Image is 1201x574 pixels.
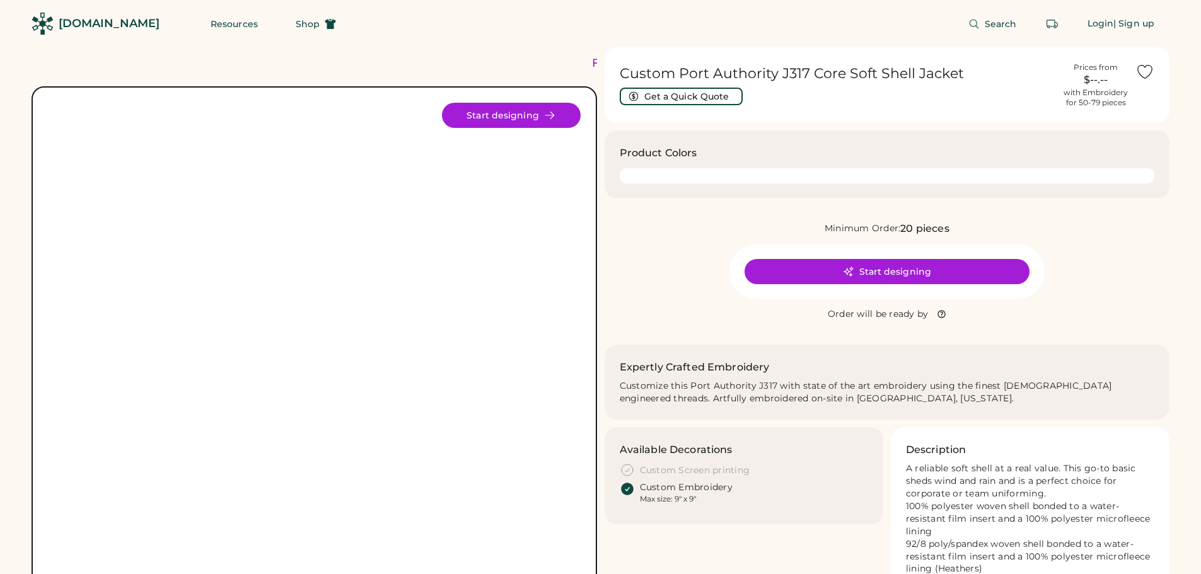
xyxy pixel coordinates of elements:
div: Prices from [1074,62,1118,72]
div: 20 pieces [900,221,949,236]
h2: Expertly Crafted Embroidery [620,360,770,375]
button: Retrieve an order [1040,11,1065,37]
div: Customize this Port Authority J317 with state of the art embroidery using the finest [DEMOGRAPHIC... [620,380,1155,405]
button: Shop [281,11,351,37]
span: Shop [296,20,320,28]
button: Start designing [745,259,1030,284]
div: Custom Screen printing [640,464,750,477]
div: Minimum Order: [825,222,901,235]
h3: Product Colors [620,146,697,161]
div: Custom Embroidery [640,481,733,494]
div: Max size: 9" x 9" [640,494,696,504]
button: Get a Quick Quote [620,88,743,105]
div: Login [1088,18,1114,30]
button: Resources [195,11,273,37]
button: Start designing [442,103,581,128]
span: Search [985,20,1017,28]
h3: Description [906,442,966,457]
div: FREE SHIPPING [592,55,700,72]
div: Order will be ready by [828,308,929,321]
h3: Available Decorations [620,442,733,457]
div: [DOMAIN_NAME] [59,16,160,32]
div: $--.-- [1064,72,1128,88]
h1: Custom Port Authority J317 Core Soft Shell Jacket [620,65,1057,83]
div: | Sign up [1113,18,1154,30]
button: Search [953,11,1032,37]
img: Rendered Logo - Screens [32,13,54,35]
div: with Embroidery for 50-79 pieces [1064,88,1128,108]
